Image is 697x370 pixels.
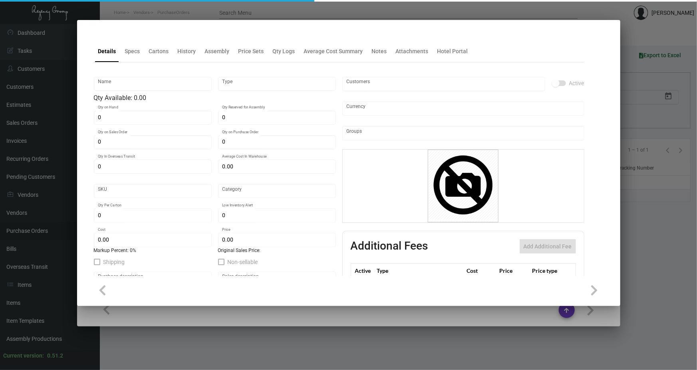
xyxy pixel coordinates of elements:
div: Qty Available: 0.00 [94,93,336,103]
span: Add Additional Fee [524,243,572,250]
span: Active [569,78,584,88]
div: Qty Logs [273,47,295,56]
input: Add new.. [346,81,541,87]
th: Active [351,264,375,278]
div: Hotel Portal [437,47,468,56]
div: Details [98,47,116,56]
th: Type [375,264,465,278]
h2: Additional Fees [351,239,428,254]
span: Non-sellable [228,257,258,267]
div: Price Sets [238,47,264,56]
button: Add Additional Fee [520,239,576,254]
div: Current version: [3,352,44,360]
th: Cost [465,264,497,278]
div: History [178,47,196,56]
div: 0.51.2 [47,352,63,360]
div: Attachments [396,47,429,56]
th: Price type [530,264,566,278]
span: Shipping [103,257,125,267]
div: Notes [372,47,387,56]
div: Cartons [149,47,169,56]
div: Assembly [205,47,230,56]
div: Specs [125,47,140,56]
input: Add new.. [346,130,580,136]
th: Price [497,264,530,278]
div: Average Cost Summary [304,47,363,56]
